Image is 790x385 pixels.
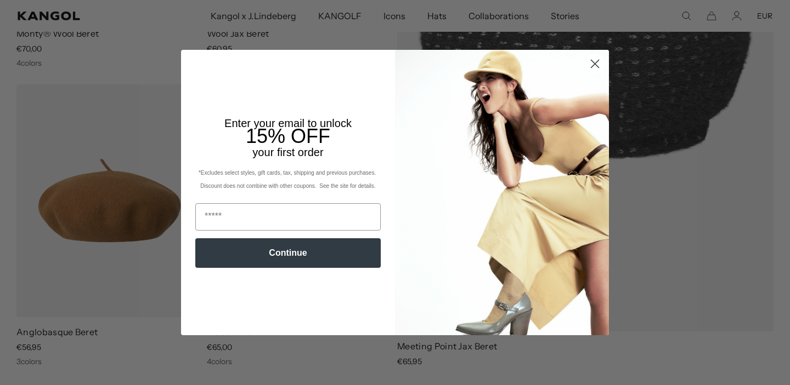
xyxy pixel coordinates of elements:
button: Continue [195,238,381,268]
input: Email [195,203,381,231]
button: Close dialog [585,54,605,73]
span: your first order [252,146,323,158]
span: 15% OFF [246,125,330,147]
img: 93be19ad-e773-4382-80b9-c9d740c9197f.jpeg [395,50,609,335]
span: Enter your email to unlock [224,117,352,129]
span: *Excludes select styles, gift cards, tax, shipping and previous purchases. Discount does not comb... [199,170,377,189]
